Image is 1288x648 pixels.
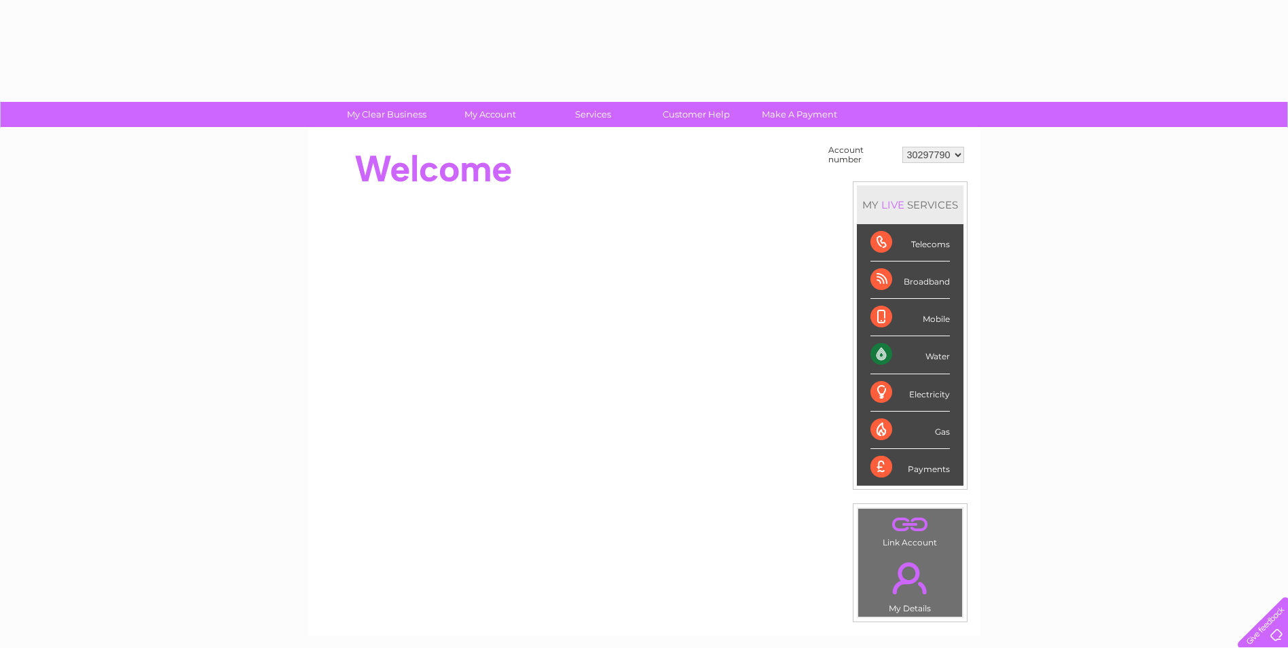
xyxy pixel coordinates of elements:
a: My Clear Business [331,102,443,127]
a: Make A Payment [743,102,855,127]
div: Payments [870,449,950,486]
a: . [862,512,959,536]
div: LIVE [879,198,907,211]
div: Mobile [870,299,950,336]
div: Gas [870,412,950,449]
div: Telecoms [870,224,950,262]
div: MY SERVICES [857,185,963,224]
a: Customer Help [640,102,752,127]
div: Broadband [870,262,950,299]
td: Link Account [858,508,963,551]
a: My Account [434,102,546,127]
td: Account number [825,142,899,168]
a: Services [537,102,649,127]
a: . [862,554,959,602]
div: Water [870,336,950,374]
div: Electricity [870,374,950,412]
td: My Details [858,551,963,617]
